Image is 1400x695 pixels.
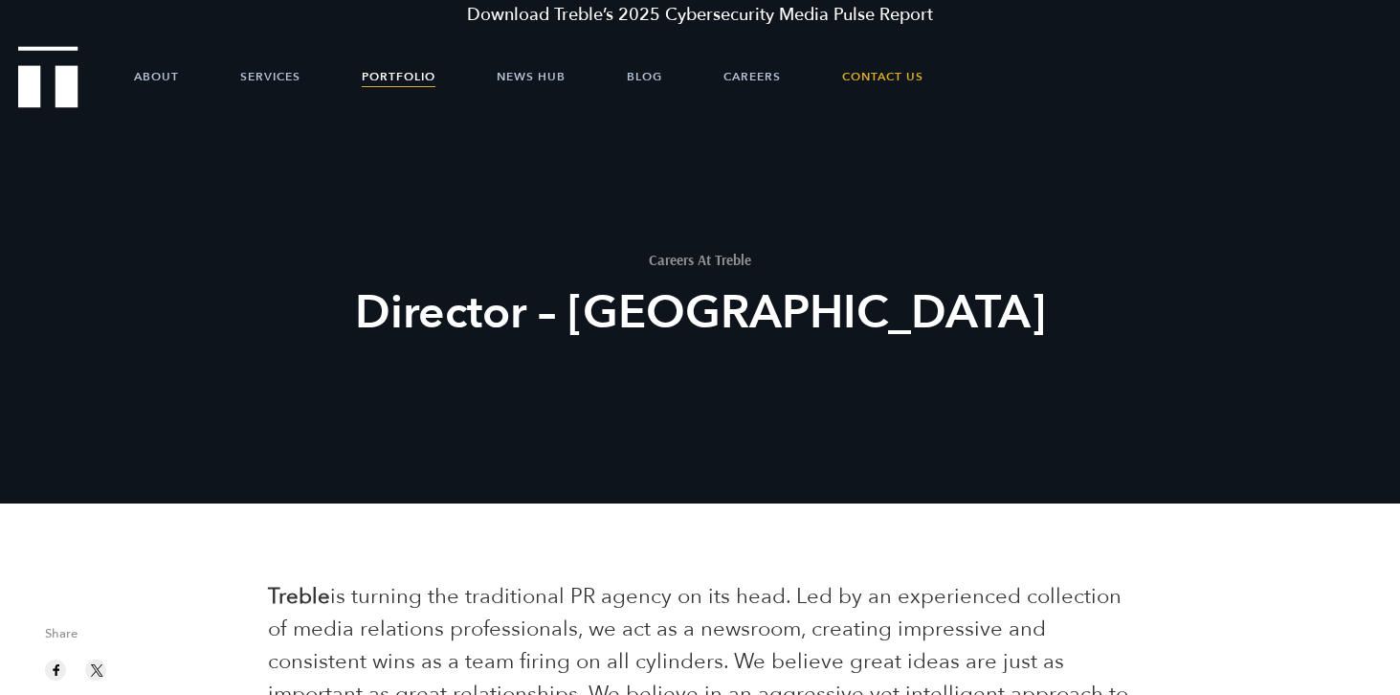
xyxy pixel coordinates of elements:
a: Contact Us [842,48,923,105]
a: News Hub [497,48,566,105]
b: Treble [268,582,330,611]
img: facebook sharing button [48,661,65,679]
a: Blog [627,48,662,105]
h1: Careers At Treble [347,253,1054,267]
a: Services [240,48,300,105]
a: About [134,48,179,105]
a: Treble Homepage [19,48,77,106]
a: Careers [723,48,781,105]
span: Share [45,628,239,650]
a: Portfolio [362,48,435,105]
img: twitter sharing button [88,661,105,679]
h2: Director – [GEOGRAPHIC_DATA] [347,283,1054,343]
img: Treble logo [18,46,78,107]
